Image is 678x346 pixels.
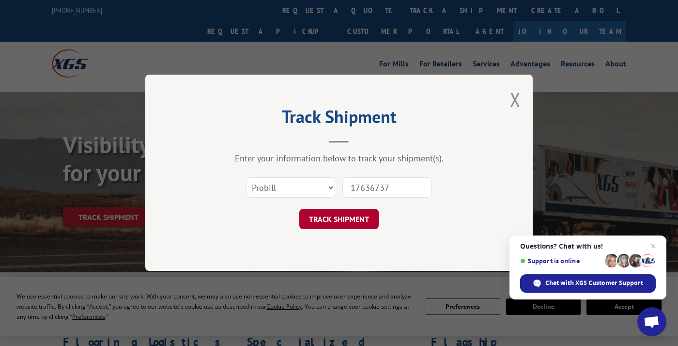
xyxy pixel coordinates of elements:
div: Open chat [637,307,666,336]
span: Support is online [520,257,601,265]
div: Chat with XGS Customer Support [520,274,656,293]
span: Questions? Chat with us! [520,242,656,250]
span: Chat with XGS Customer Support [545,279,643,287]
div: Enter your information below to track your shipment(s). [194,153,484,164]
input: Number(s) [342,178,431,198]
button: Close modal [510,87,521,112]
button: TRACK SHIPMENT [299,209,379,230]
h2: Track Shipment [194,110,484,128]
span: Close chat [647,240,659,252]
